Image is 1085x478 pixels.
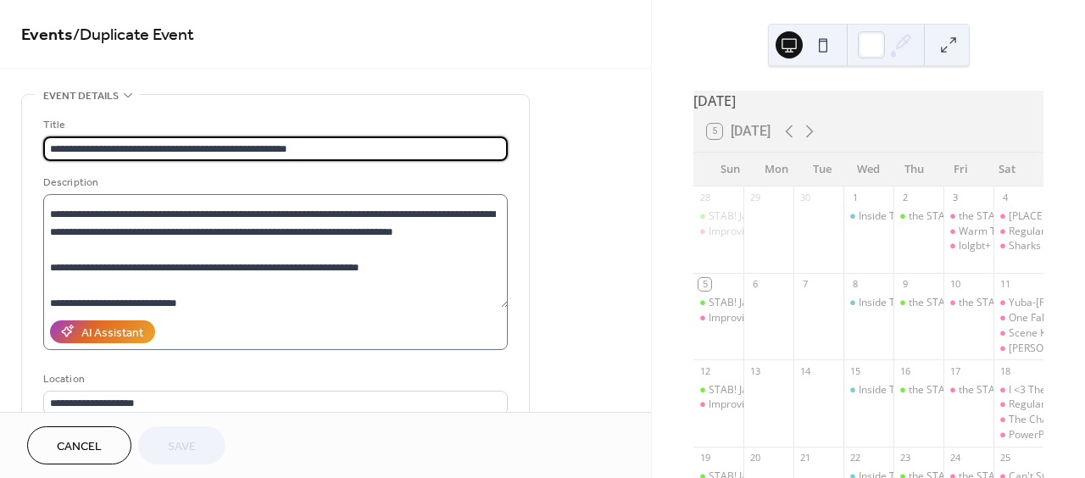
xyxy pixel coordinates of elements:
div: 14 [798,364,811,377]
div: 5 [698,278,711,291]
div: Sun [707,153,753,186]
div: 3 [949,192,961,204]
div: 30 [798,192,811,204]
div: the STAB! mic - Open Mic Comedy [893,383,943,397]
div: Sat [984,153,1030,186]
div: the STAB! mic - Open Mic Comedy [893,296,943,310]
a: Events [21,19,73,52]
div: 7 [798,278,811,291]
div: Inside The Box - STAB!'s Online Community Game Night [843,383,893,397]
div: Regular Exclusive Blend - Improv Comedy Show [993,397,1043,412]
div: Yuba-Sutter Improv Club Presents: "Catch A Killer" - An Improv Comedy Show [993,296,1043,310]
div: STAB! Jam - Open Improv Jam [693,209,743,224]
div: 20 [748,452,761,464]
div: the STAB! show - Live Recording [943,209,993,224]
div: Improvivor: STAB! Island - An Improv Comedy Competition [709,225,982,239]
div: Fri [938,153,983,186]
div: 8 [849,278,861,291]
div: lolgbt+ Presents: Say YAS! - Drag Talk Salon & Kiki [943,239,993,253]
div: STAB! Jam - Open Improv Jam [709,383,847,397]
div: 9 [899,278,911,291]
div: Improvivor: STAB! Island - An Improv Comedy Competition [693,397,743,412]
div: 18 [999,364,1011,377]
div: 11 [999,278,1011,291]
div: Improvivor: STAB! Island - An Improv Comedy Competition [709,311,982,325]
div: 10 [949,278,961,291]
span: / Duplicate Event [73,19,194,52]
div: [DATE] [693,91,1043,111]
div: 4 [999,192,1011,204]
div: 23 [899,452,911,464]
div: Inside The Box - STAB!'s Online Community Game Night [843,209,893,224]
div: 19 [698,452,711,464]
div: STAB! Jam - Open Improv Jam [709,296,847,310]
div: Title [43,116,504,134]
div: 25 [999,452,1011,464]
div: the STAB! mic - Open Mic Comedy [909,209,1069,224]
div: the STAB! mic - Open Mic Comedy [909,296,1069,310]
div: 29 [748,192,761,204]
div: 6 [748,278,761,291]
div: Tue [799,153,845,186]
div: AI Assistant [81,324,143,342]
div: 24 [949,452,961,464]
div: [PLACEHOLDER] - An Improv Comedy Show [993,209,1043,224]
span: Cancel [57,438,102,456]
div: 12 [698,364,711,377]
div: STAB! Jam - Open Improv Jam [709,209,847,224]
div: One Fall Improv - A Wrestling Inspired Improv Comedy Show [993,311,1043,325]
div: Improvivor: STAB! Island - An Improv Comedy Competition [709,397,982,412]
div: 15 [849,364,861,377]
div: Location [43,370,504,388]
div: Thu [892,153,938,186]
div: STAB! Jam - Open Improv Jam [693,383,743,397]
div: 17 [949,364,961,377]
div: 1 [849,192,861,204]
div: 28 [698,192,711,204]
div: Improvivor: STAB! Island - An Improv Comedy Competition [693,225,743,239]
div: Description [43,174,504,192]
div: the STAB! show - Live Recording [943,383,993,397]
button: Cancel [27,426,131,464]
div: the STAB! mic - Open Mic Comedy [893,209,943,224]
div: 21 [798,452,811,464]
div: 22 [849,452,861,464]
div: Warm Takes - An Improvised Stand-Up Show [943,225,993,239]
div: The Chafe - An Hour of Raw Stand-Up Bits [993,413,1043,427]
div: Wed [845,153,891,186]
div: Regular Exclusive Blend - Improv Comedy Show [993,225,1043,239]
div: Scene Kids - Improv Comedy Show [993,326,1043,341]
div: 16 [899,364,911,377]
div: I <3 The Internet - Improv Comedy Show [993,383,1043,397]
div: 2 [899,192,911,204]
div: Dear Abby WTF? - Live Comedy Podcast Recording [993,342,1043,356]
div: 13 [748,364,761,377]
div: Improvivor: STAB! Island - An Improv Comedy Competition [693,311,743,325]
button: AI Assistant [50,320,155,343]
div: the STAB! mic - Open Mic Comedy [909,383,1069,397]
div: Sharks Barksley - A Short Form Improv Comedy Show [993,239,1043,253]
div: Mon [753,153,798,186]
span: Event details [43,87,119,105]
div: Inside The Box - STAB!'s Online Community Game Night [843,296,893,310]
div: STAB! Jam - Open Improv Jam [693,296,743,310]
div: PowerPlay - Improv Comedy Show [993,428,1043,442]
div: the STAB! show - Live Recording [943,296,993,310]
